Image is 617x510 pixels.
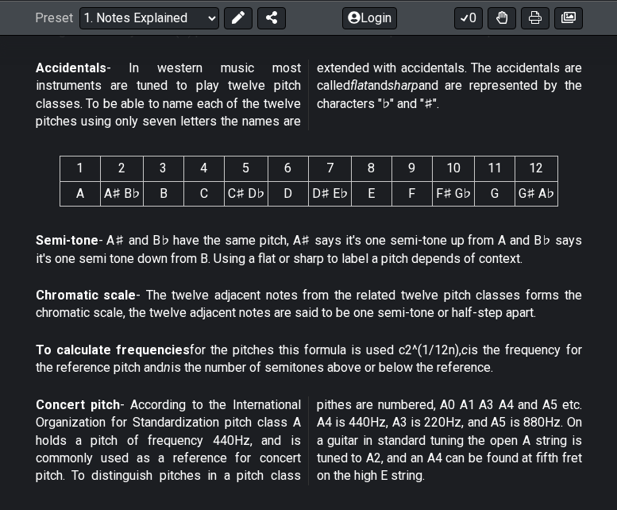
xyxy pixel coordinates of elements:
[515,156,557,181] th: 12
[36,60,582,131] p: - In western music most instruments are tuned to play twelve pitch classes. To be able to name ea...
[183,181,224,206] td: C
[257,6,286,29] button: Share Preset
[268,181,308,206] td: D
[36,342,582,377] p: for the pitches this formula is used c2^(1/12n), is the frequency for the reference pitch and is ...
[515,181,557,206] td: G♯ A♭
[36,287,582,323] p: - The twelve adjacent notes from the related twelve pitch classes forms the chromatic scale, the ...
[36,342,190,357] strong: To calculate frequencies
[474,181,515,206] td: G
[143,181,183,206] td: B
[308,156,351,181] th: 7
[342,6,397,29] button: Login
[432,156,474,181] th: 10
[183,156,224,181] th: 4
[351,156,391,181] th: 8
[36,397,120,412] strong: Concert pitch
[36,233,98,248] strong: Semi-tone
[35,10,73,25] span: Preset
[488,6,516,29] button: Toggle Dexterity for all fretkits
[521,6,550,29] button: Print
[164,360,171,375] em: n
[36,396,582,485] p: - According to the International Organization for Standardization pitch class A holds a pitch of ...
[60,181,100,206] td: A
[391,181,432,206] td: F
[224,6,253,29] button: Edit Preset
[143,156,183,181] th: 3
[224,156,268,181] th: 5
[36,288,137,303] strong: Chromatic scale
[432,181,474,206] td: F♯ G♭
[350,78,368,93] em: flat
[351,181,391,206] td: E
[554,6,583,29] button: Create image
[308,181,351,206] td: D♯ E♭
[268,156,308,181] th: 6
[461,342,468,357] em: c
[36,232,582,268] p: - A♯ and B♭ have the same pitch, A♯ says it's one semi-tone up from A and B♭ says it's one semi t...
[474,156,515,181] th: 11
[388,78,418,93] em: sharp
[391,156,432,181] th: 9
[100,181,143,206] td: A♯ B♭
[224,181,268,206] td: C♯ D♭
[36,60,106,75] strong: Accidentals
[454,6,483,29] button: 0
[60,156,100,181] th: 1
[100,156,143,181] th: 2
[79,6,219,29] select: Preset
